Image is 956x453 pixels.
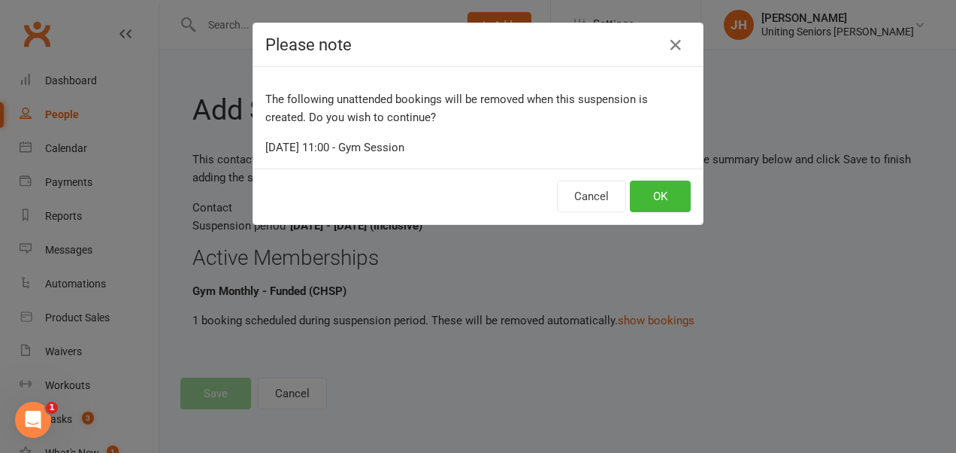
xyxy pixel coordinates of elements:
[664,33,688,57] button: Close
[265,138,691,157] div: [DATE] 11:00 - Gym Session
[46,402,58,414] span: 1
[265,35,691,54] h4: Please note
[630,181,691,212] button: OK
[557,181,626,212] button: Cancel
[265,90,691,126] p: The following unattended bookings will be removed when this suspension is created. Do you wish to...
[15,402,51,438] iframe: Intercom live chat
